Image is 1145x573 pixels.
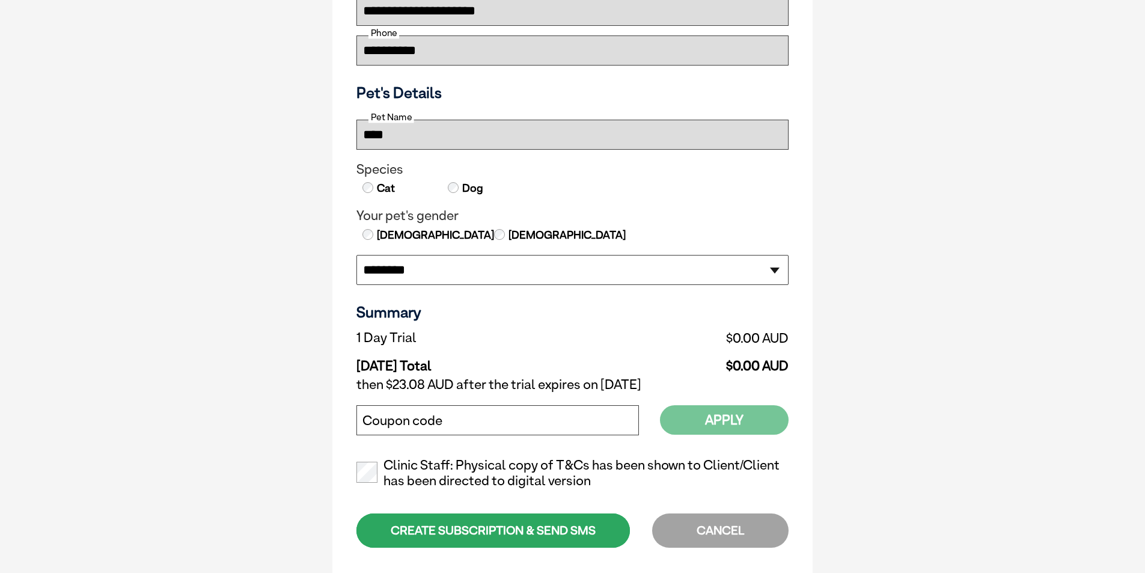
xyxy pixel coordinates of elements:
[356,374,789,396] td: then $23.08 AUD after the trial expires on [DATE]
[356,162,789,177] legend: Species
[356,208,789,224] legend: Your pet's gender
[356,349,591,374] td: [DATE] Total
[652,513,789,548] div: CANCEL
[368,28,399,38] label: Phone
[591,349,789,374] td: $0.00 AUD
[356,458,789,489] label: Clinic Staff: Physical copy of T&Cs has been shown to Client/Client has been directed to digital ...
[356,513,630,548] div: CREATE SUBSCRIPTION & SEND SMS
[356,462,377,483] input: Clinic Staff: Physical copy of T&Cs has been shown to Client/Client has been directed to digital ...
[356,303,789,321] h3: Summary
[362,413,442,429] label: Coupon code
[352,84,793,102] h3: Pet's Details
[591,327,789,349] td: $0.00 AUD
[660,405,789,435] button: Apply
[356,327,591,349] td: 1 Day Trial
